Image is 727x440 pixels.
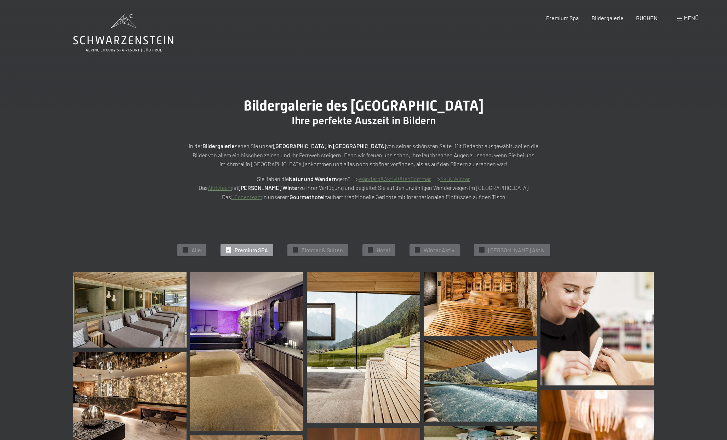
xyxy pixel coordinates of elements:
p: Sie lieben die gern? --> ---> Das ist zu Ihrer Verfügung und begleitet Sie auf den unzähligen Wan... [187,174,540,202]
strong: [GEOGRAPHIC_DATA] in [GEOGRAPHIC_DATA] [273,142,386,149]
span: Hotel [377,246,390,254]
span: [PERSON_NAME] Aktiv [488,246,545,254]
img: Wellnesshotels - Sauna - Entspannung - Ahrntal [307,272,420,423]
a: Ski & Winter [440,175,470,182]
img: Bildergalerie [190,272,303,431]
span: ✓ [184,248,187,253]
p: In der sehen Sie unser von seiner schönsten Seite. Mit Bedacht ausgewählt, sollen die Bilder von ... [187,141,540,169]
span: ✓ [227,248,230,253]
strong: Bildergalerie [202,142,235,149]
a: BUCHEN [636,15,658,21]
span: Menü [684,15,699,21]
span: Alle [191,246,201,254]
img: Wellnesshotels - Erholung - Whirlpool - Inifity Pool - Ahrntal [424,340,537,422]
span: ✓ [369,248,372,253]
strong: Gourmethotel [290,193,325,200]
a: Bildergalerie [591,15,624,21]
span: Bildergalerie des [GEOGRAPHIC_DATA] [244,97,483,114]
span: Winter Aktiv [424,246,454,254]
a: Wandern&AktivitätenSommer [359,175,431,182]
a: Küchenteam [231,193,262,200]
strong: Natur und Wandern [289,175,337,182]
img: Bildergalerie [424,272,537,336]
span: ✓ [294,248,297,253]
span: Premium SPA [235,246,268,254]
a: Aktivteam [208,184,232,191]
span: Ihre perfekte Auszeit in Bildern [292,114,436,127]
img: Bildergalerie [73,272,187,348]
span: Zimmer & Suiten [302,246,343,254]
img: Bildergalerie [540,272,654,385]
a: Premium Spa [546,15,579,21]
strong: [PERSON_NAME] Winter [239,184,299,191]
span: ✓ [416,248,419,253]
span: ✓ [480,248,483,253]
